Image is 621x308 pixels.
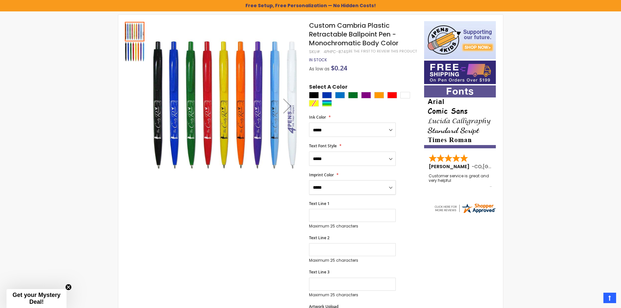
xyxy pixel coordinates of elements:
span: In stock [309,57,327,63]
div: Custom Cambria Plastic Retractable Ballpoint Pen - Monochromatic Body Color [125,41,144,62]
div: Purple [361,92,371,98]
img: Free shipping on orders over $199 [424,61,496,84]
span: CO [474,163,482,170]
span: $0.24 [331,64,347,72]
img: Custom Cambria Plastic Retractable Ballpoint Pen - Monochromatic Body Color [125,42,144,62]
div: Red [387,92,397,98]
img: Custom Cambria Plastic Retractable Ballpoint Pen - Monochromatic Body Color [152,31,301,180]
div: Blue Light [335,92,345,98]
span: Text Line 1 [309,201,330,206]
span: Text Font Style [309,143,337,149]
div: Black [309,92,319,98]
div: White [400,92,410,98]
a: Be the first to review this product [348,49,417,54]
p: Maximum 25 characters [309,224,396,229]
div: 4PHPC-874S [324,49,348,54]
p: Maximum 25 characters [309,292,396,298]
span: Select A Color [309,83,347,92]
div: Next [274,21,300,190]
span: - , [472,163,531,170]
div: Custom Cambria Plastic Retractable Ballpoint Pen - Monochromatic Body Color [125,21,145,41]
div: Get your Mystery Deal!Close teaser [7,289,67,308]
button: Close teaser [65,284,72,290]
span: [PERSON_NAME] [429,163,472,170]
span: Ink Color [309,114,326,120]
span: Custom Cambria Plastic Retractable Ballpoint Pen - Monochromatic Body Color [309,21,398,48]
div: Availability [309,57,327,63]
span: Imprint Color [309,172,334,178]
img: font-personalization-examples [424,85,496,148]
div: Blue [322,92,332,98]
div: Assorted [322,100,332,107]
p: Maximum 25 characters [309,258,396,263]
span: Text Line 2 [309,235,330,241]
strong: SKU [309,49,321,54]
img: 4pens 4 kids [424,21,496,59]
div: Green [348,92,358,98]
span: [GEOGRAPHIC_DATA] [483,163,531,170]
a: 4pens.com certificate URL [434,210,496,215]
div: Customer service is great and very helpful [429,174,492,188]
img: 4pens.com widget logo [434,202,496,214]
span: Get your Mystery Deal! [12,292,60,305]
span: As low as [309,66,330,72]
div: Orange [374,92,384,98]
span: Text Line 3 [309,269,330,275]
